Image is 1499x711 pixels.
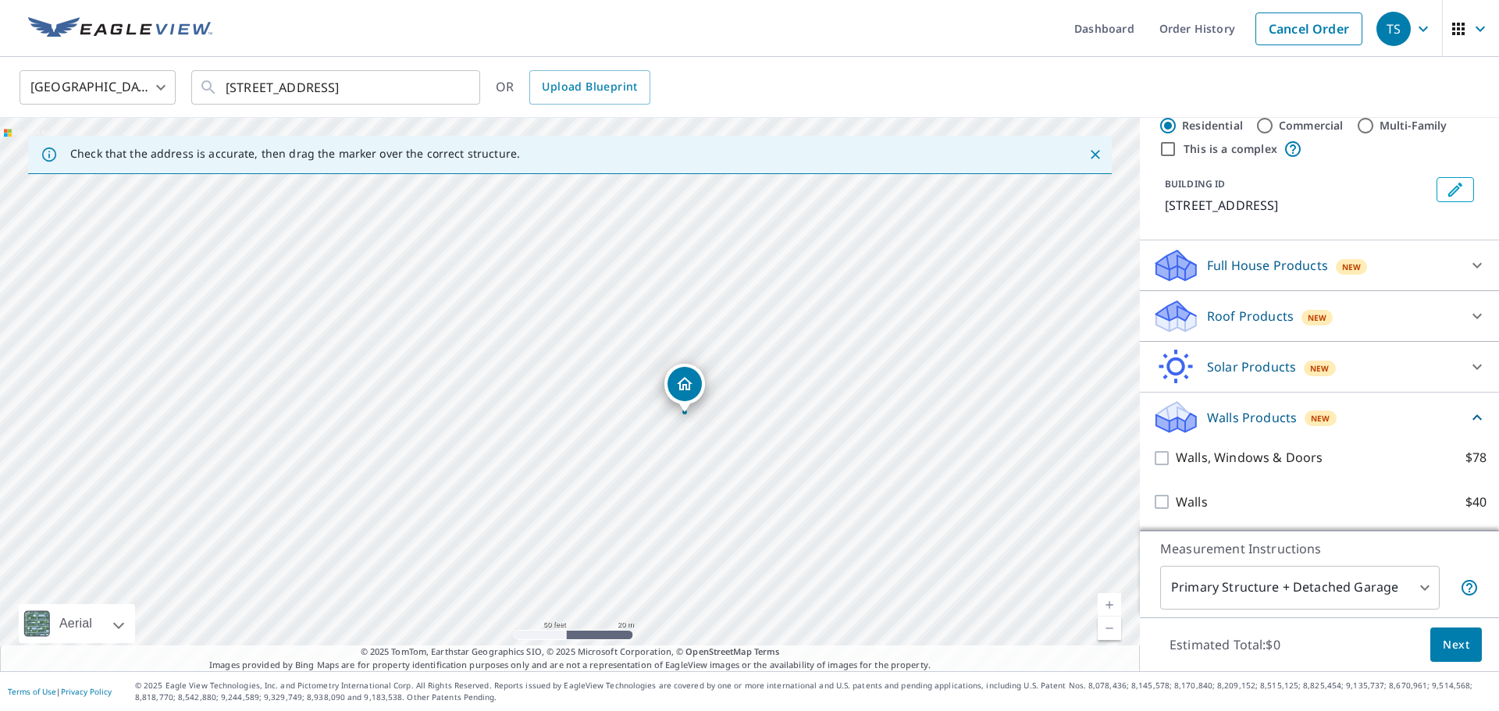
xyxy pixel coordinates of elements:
[1430,627,1482,663] button: Next
[135,680,1491,703] p: © 2025 Eagle View Technologies, Inc. and Pictometry International Corp. All Rights Reserved. Repo...
[28,17,212,41] img: EV Logo
[1157,627,1293,662] p: Estimated Total: $0
[685,645,751,657] a: OpenStreetMap
[1342,261,1362,273] span: New
[1376,12,1411,46] div: TS
[1165,177,1225,190] p: BUILDING ID
[1465,448,1487,467] p: $78
[754,645,780,657] a: Terms
[8,686,56,697] a: Terms of Use
[1207,357,1296,376] p: Solar Products
[1152,247,1487,284] div: Full House ProductsNew
[19,604,135,643] div: Aerial
[529,70,650,105] a: Upload Blueprint
[1279,118,1344,133] label: Commercial
[1380,118,1447,133] label: Multi-Family
[1207,307,1294,325] p: Roof Products
[1152,348,1487,386] div: Solar ProductsNew
[8,687,112,696] p: |
[1207,408,1297,427] p: Walls Products
[1308,311,1327,324] span: New
[1255,12,1362,45] a: Cancel Order
[1310,362,1330,375] span: New
[55,604,97,643] div: Aerial
[70,147,520,161] p: Check that the address is accurate, then drag the marker over the correct structure.
[1207,256,1328,275] p: Full House Products
[1165,196,1430,215] p: [STREET_ADDRESS]
[1098,593,1121,617] a: Current Level 19, Zoom In
[542,77,637,97] span: Upload Blueprint
[1152,399,1487,435] div: Walls ProductsNew
[1443,635,1469,655] span: Next
[1160,566,1440,610] div: Primary Structure + Detached Garage
[61,686,112,697] a: Privacy Policy
[664,364,705,412] div: Dropped pin, building 1, Residential property, 3908 W Main St Belleville, IL 62226
[1460,578,1479,597] span: Your report will include the primary structure and a detached garage if one exists.
[226,66,448,109] input: Search by address or latitude-longitude
[20,66,176,109] div: [GEOGRAPHIC_DATA]
[1085,144,1106,165] button: Close
[1098,617,1121,640] a: Current Level 19, Zoom Out
[1184,141,1277,157] label: This is a complex
[496,70,650,105] div: OR
[1152,297,1487,335] div: Roof ProductsNew
[1465,492,1487,512] p: $40
[1176,492,1208,512] p: Walls
[1311,412,1330,425] span: New
[1437,177,1474,202] button: Edit building 1
[1176,448,1323,467] p: Walls, Windows & Doors
[1182,118,1243,133] label: Residential
[361,645,780,659] span: © 2025 TomTom, Earthstar Geographics SIO, © 2025 Microsoft Corporation, ©
[1160,539,1479,558] p: Measurement Instructions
